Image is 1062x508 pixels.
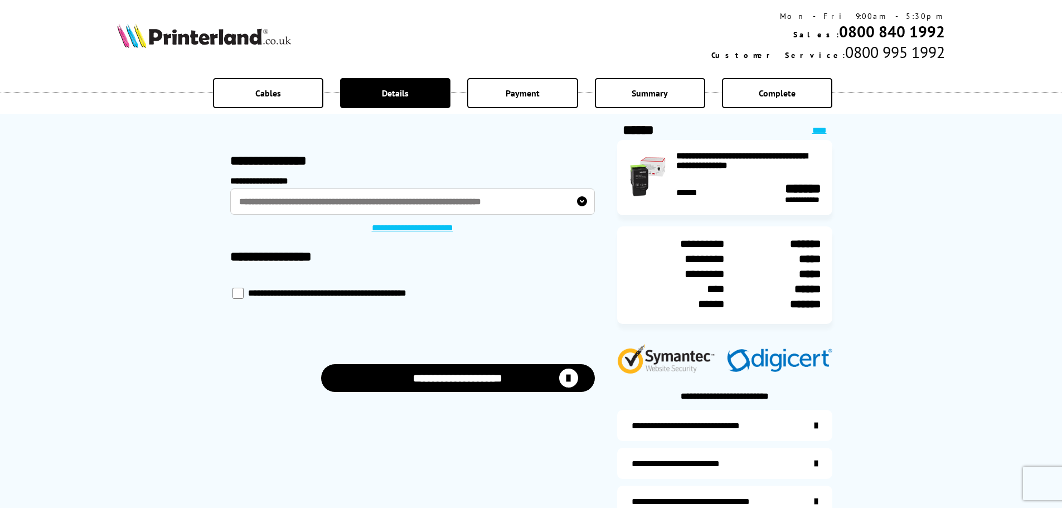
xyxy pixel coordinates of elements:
[839,21,945,42] a: 0800 840 1992
[382,88,409,99] span: Details
[711,11,945,21] div: Mon - Fri 9:00am - 5:30pm
[845,42,945,62] span: 0800 995 1992
[117,23,291,48] img: Printerland Logo
[759,88,796,99] span: Complete
[711,50,845,60] span: Customer Service:
[793,30,839,40] span: Sales:
[617,410,832,441] a: additional-ink
[255,88,281,99] span: Cables
[632,88,668,99] span: Summary
[617,448,832,479] a: items-arrive
[506,88,540,99] span: Payment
